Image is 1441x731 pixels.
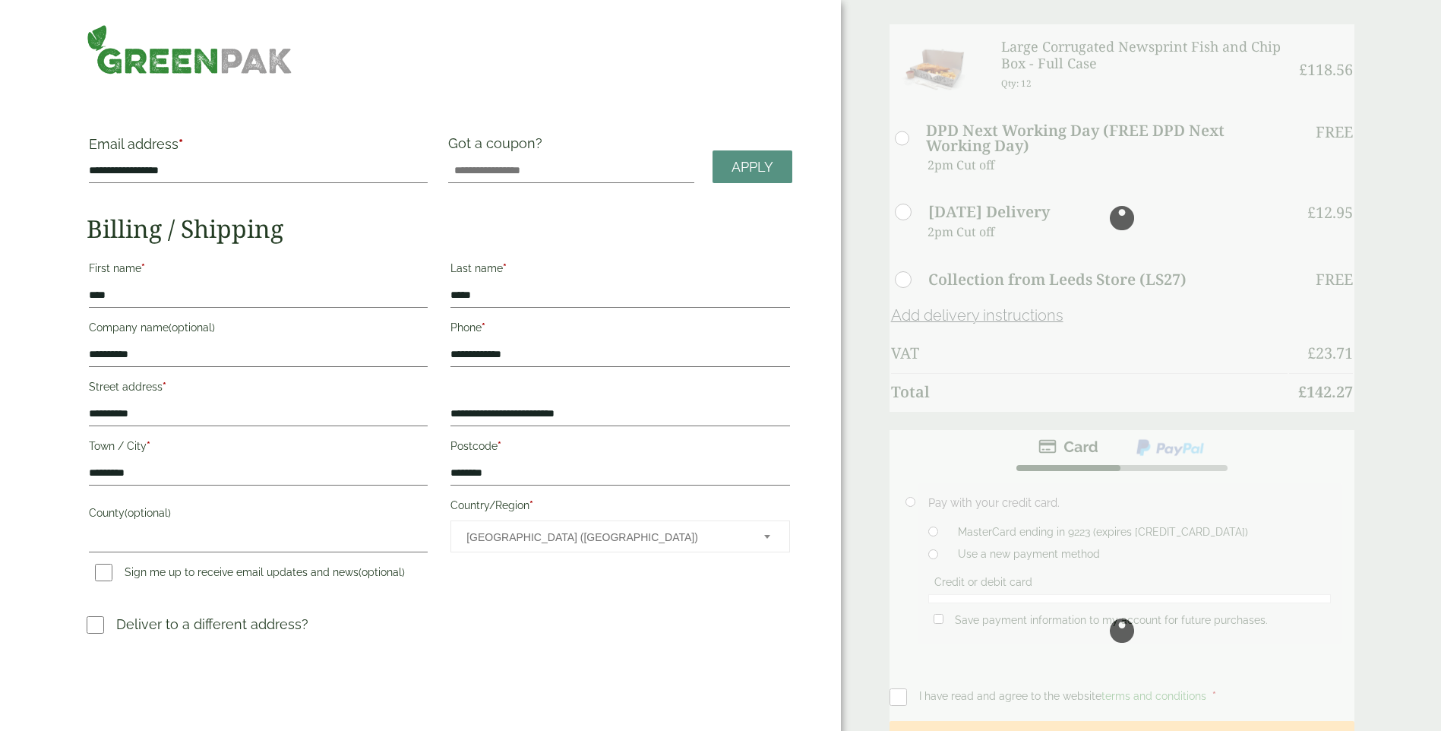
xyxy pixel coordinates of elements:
label: Country/Region [450,495,789,521]
label: Phone [450,317,789,343]
label: Sign me up to receive email updates and news [89,566,411,583]
span: (optional) [169,321,215,334]
span: Apply [732,159,773,176]
abbr: required [179,136,183,152]
img: GreenPak Supplies [87,24,292,74]
label: Company name [89,317,428,343]
p: Deliver to a different address? [116,614,308,634]
abbr: required [498,440,501,452]
span: Country/Region [450,521,789,552]
label: First name [89,258,428,283]
label: Postcode [450,435,789,461]
abbr: required [529,499,533,511]
abbr: required [147,440,150,452]
abbr: required [482,321,485,334]
abbr: required [141,262,145,274]
span: (optional) [125,507,171,519]
label: County [89,502,428,528]
h2: Billing / Shipping [87,214,792,243]
label: Email address [89,138,428,159]
label: Street address [89,376,428,402]
label: Last name [450,258,789,283]
abbr: required [163,381,166,393]
span: (optional) [359,566,405,578]
span: United Kingdom (UK) [466,521,743,553]
label: Got a coupon? [448,135,548,159]
input: Sign me up to receive email updates and news(optional) [95,564,112,581]
label: Town / City [89,435,428,461]
abbr: required [503,262,507,274]
a: Apply [713,150,792,183]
